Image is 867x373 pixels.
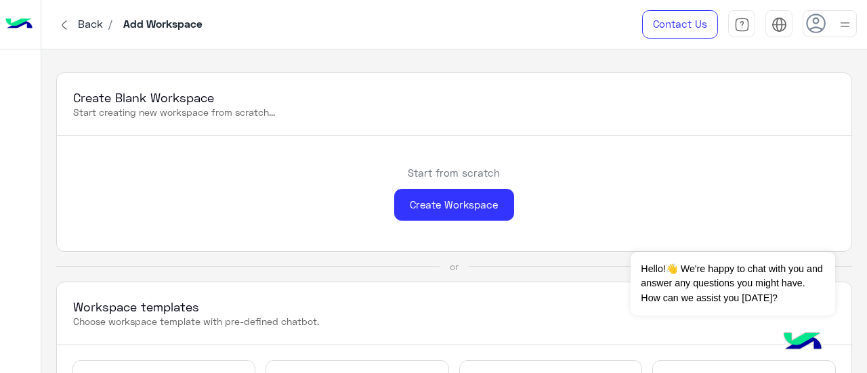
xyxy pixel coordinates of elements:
[642,10,718,39] a: Contact Us
[108,17,113,30] span: /
[631,252,834,315] span: Hello!👋 We're happy to chat with you and answer any questions you might have. How can we assist y...
[5,10,33,39] img: Logo
[73,315,834,328] p: Choose workspace template with pre-defined chatbot.
[408,167,500,179] h6: Start from scratch
[450,260,459,273] div: or
[56,17,72,33] img: chervon
[73,299,834,315] h3: Workspace templates
[73,106,834,119] p: Start creating new workspace from scratch...
[779,319,826,366] img: hulul-logo.png
[837,16,853,33] img: profile
[771,17,787,32] img: tab
[72,17,108,30] span: Back
[734,17,750,32] img: tab
[394,189,514,221] div: Create Workspace
[123,16,203,34] p: Add Workspace
[728,10,755,39] a: tab
[73,89,834,106] h3: Create Blank Workspace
